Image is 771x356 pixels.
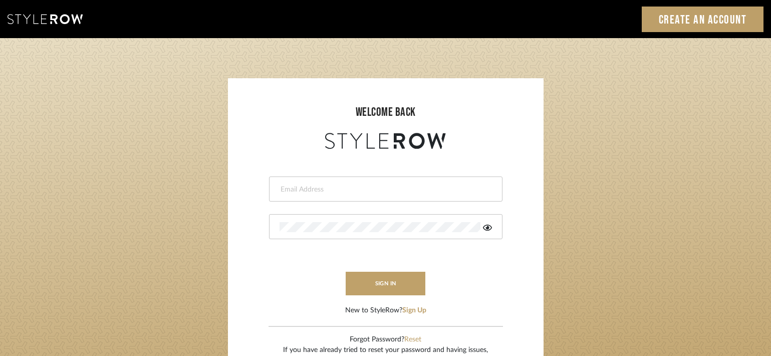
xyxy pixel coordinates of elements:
a: Create an Account [642,7,764,32]
button: Sign Up [402,305,426,316]
button: sign in [346,272,426,295]
div: New to StyleRow? [345,305,426,316]
input: Email Address [280,185,489,195]
button: Reset [404,334,421,345]
div: welcome back [238,103,534,121]
div: Forgot Password? [283,334,488,345]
